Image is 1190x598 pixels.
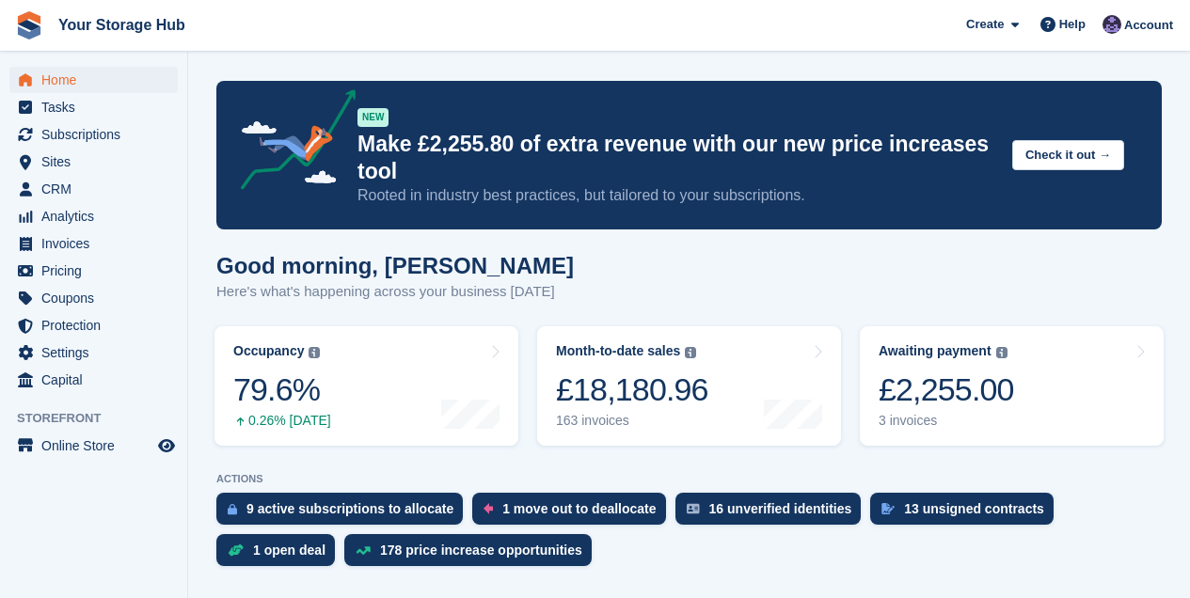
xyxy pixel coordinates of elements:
img: icon-info-grey-7440780725fd019a000dd9b08b2336e03edf1995a4989e88bcd33f0948082b44.svg [309,347,320,358]
span: Tasks [41,94,154,120]
span: Analytics [41,203,154,229]
span: Capital [41,367,154,393]
a: menu [9,176,178,202]
p: Rooted in industry best practices, but tailored to your subscriptions. [357,185,997,206]
a: 9 active subscriptions to allocate [216,493,472,534]
a: 1 move out to deallocate [472,493,674,534]
span: CRM [41,176,154,202]
img: deal-1b604bf984904fb50ccaf53a9ad4b4a5d6e5aea283cecdc64d6e3604feb123c2.svg [228,543,244,557]
span: Coupons [41,285,154,311]
img: move_outs_to_deallocate_icon-f764333ba52eb49d3ac5e1228854f67142a1ed5810a6f6cc68b1a99e826820c5.svg [484,503,493,514]
span: Protection [41,312,154,338]
img: price_increase_opportunities-93ffe204e8149a01c8c9dc8f82e8f89637d9d84a8eef4429ea346261dce0b2c0.svg [356,546,371,555]
span: Pricing [41,258,154,284]
a: menu [9,121,178,148]
div: £18,180.96 [556,370,708,409]
a: menu [9,367,178,393]
span: Settings [41,339,154,366]
img: price-adjustments-announcement-icon-8257ccfd72463d97f412b2fc003d46551f7dbcb40ab6d574587a9cd5c0d94... [225,89,357,197]
img: contract_signature_icon-13c848040528278c33f63329250d36e43548de30e8caae1d1a13099fd9432cc5.svg [881,503,895,514]
a: menu [9,149,178,175]
a: menu [9,230,178,257]
div: 178 price increase opportunities [380,543,582,558]
a: menu [9,433,178,459]
div: Occupancy [233,343,304,359]
p: Make £2,255.80 of extra revenue with our new price increases tool [357,131,997,185]
img: Liam Beddard [1103,15,1121,34]
div: £2,255.00 [879,370,1014,409]
a: Occupancy 79.6% 0.26% [DATE] [214,326,518,446]
span: Home [41,67,154,93]
a: menu [9,339,178,366]
a: 1 open deal [216,534,344,575]
p: ACTIONS [216,473,1162,485]
span: Help [1059,15,1086,34]
img: icon-info-grey-7440780725fd019a000dd9b08b2336e03edf1995a4989e88bcd33f0948082b44.svg [996,347,1008,358]
a: menu [9,258,178,284]
a: menu [9,285,178,311]
span: Online Store [41,433,154,459]
div: NEW [357,108,389,127]
div: 0.26% [DATE] [233,413,331,429]
p: Here's what's happening across your business [DATE] [216,281,574,303]
span: Invoices [41,230,154,257]
a: Awaiting payment £2,255.00 3 invoices [860,326,1164,446]
div: 3 invoices [879,413,1014,429]
a: Your Storage Hub [51,9,193,40]
button: Check it out → [1012,140,1124,171]
h1: Good morning, [PERSON_NAME] [216,253,574,278]
a: 178 price increase opportunities [344,534,601,575]
span: Sites [41,149,154,175]
div: Awaiting payment [879,343,992,359]
div: 13 unsigned contracts [904,501,1044,516]
div: 1 move out to deallocate [502,501,656,516]
a: Preview store [155,434,178,457]
a: menu [9,67,178,93]
div: 1 open deal [253,543,325,558]
span: Subscriptions [41,121,154,148]
span: Storefront [17,409,187,428]
a: menu [9,203,178,229]
div: 16 unverified identities [709,501,852,516]
div: 9 active subscriptions to allocate [246,501,453,516]
div: Month-to-date sales [556,343,680,359]
a: 16 unverified identities [675,493,871,534]
img: verify_identity-adf6edd0f0f0b5bbfe63781bf79b02c33cf7c696d77639b501bdc392416b5a36.svg [687,503,700,514]
a: menu [9,312,178,338]
img: stora-icon-8386f47178a22dfd0bd8f6a31ec36ba5ce8667c1dd55bd0f319d3a0aa187defe.svg [15,11,43,39]
img: icon-info-grey-7440780725fd019a000dd9b08b2336e03edf1995a4989e88bcd33f0948082b44.svg [685,347,696,358]
a: menu [9,94,178,120]
a: Month-to-date sales £18,180.96 163 invoices [537,326,841,446]
div: 79.6% [233,370,331,409]
a: 13 unsigned contracts [870,493,1063,534]
span: Create [966,15,1004,34]
img: active_subscription_to_allocate_icon-d502201f5373d7db506a760aba3b589e785aa758c864c3986d89f69b8ff3... [228,503,237,515]
div: 163 invoices [556,413,708,429]
span: Account [1124,16,1173,35]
